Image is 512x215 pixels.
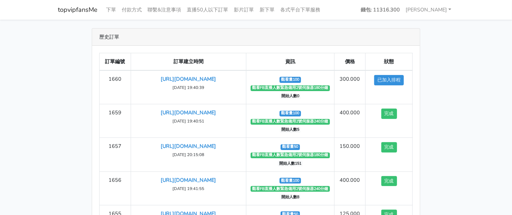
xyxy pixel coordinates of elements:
[145,3,184,17] a: 聯繫&注意事項
[161,142,216,150] a: [URL][DOMAIN_NAME]
[281,144,300,150] span: 觀看量50
[119,3,145,17] a: 付款方式
[280,178,301,184] span: 觀看量100
[100,70,131,104] td: 1660
[172,118,204,124] small: [DATE] 19:40:51
[251,119,330,125] span: 觀看FB直播人數緊急備用2號伺服器240分鐘
[100,53,131,71] th: 訂單編號
[280,94,301,99] span: 開始人數0
[251,152,330,158] span: 觀看FB直播人數緊急備用2號伺服器180分鐘
[231,3,257,17] a: 影片訂單
[257,3,277,17] a: 新下單
[172,186,204,191] small: [DATE] 19:41:55
[277,3,323,17] a: 各式平台下單服務
[374,75,404,85] button: 已加入排程
[403,3,454,17] a: [PERSON_NAME]
[361,6,400,13] strong: 錢包: 11316.300
[381,142,397,152] button: 完成
[334,171,366,205] td: 400.000
[280,194,301,200] span: 開始人數8
[172,152,204,157] small: [DATE] 20:15:08
[381,176,397,186] button: 完成
[280,77,301,82] span: 觀看量100
[280,111,301,116] span: 觀看量100
[381,109,397,119] button: 完成
[334,104,366,138] td: 400.000
[161,176,216,184] a: [URL][DOMAIN_NAME]
[366,53,413,71] th: 狀態
[334,138,366,171] td: 150.000
[100,171,131,205] td: 1656
[161,75,216,82] a: [URL][DOMAIN_NAME]
[246,53,335,71] th: 資訊
[100,104,131,138] td: 1659
[358,3,403,17] a: 錢包: 11316.300
[251,85,330,91] span: 觀看FB直播人數緊急備用2號伺服器180分鐘
[251,186,330,192] span: 觀看FB直播人數緊急備用2號伺服器240分鐘
[172,85,204,90] small: [DATE] 19:40:39
[280,127,301,133] span: 開始人數5
[92,29,420,46] div: 歷史訂單
[131,53,246,71] th: 訂單建立時間
[100,138,131,171] td: 1657
[103,3,119,17] a: 下單
[278,161,303,166] span: 開始人數151
[334,53,366,71] th: 價格
[58,3,97,17] a: topvipfansMe
[334,70,366,104] td: 300.000
[184,3,231,17] a: 直播50人以下訂單
[161,109,216,116] a: [URL][DOMAIN_NAME]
